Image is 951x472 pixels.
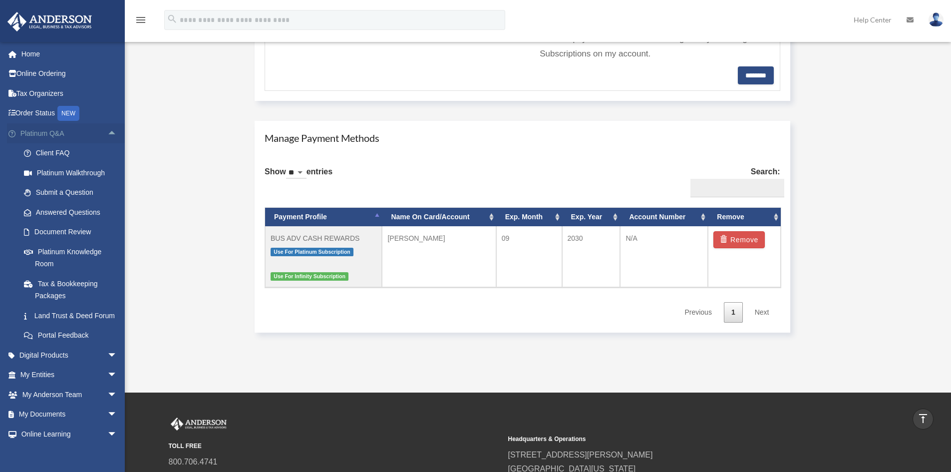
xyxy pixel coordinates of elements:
[7,83,132,103] a: Tax Organizers
[107,123,127,144] span: arrow_drop_up
[265,208,382,226] th: Payment Profile: activate to sort column descending
[271,272,348,281] span: Use For Infinity Subscription
[496,226,562,288] td: 09
[508,434,841,445] small: Headquarters & Operations
[14,143,132,163] a: Client FAQ
[382,208,496,226] th: Name On Card/Account: activate to sort column ascending
[917,413,929,425] i: vertical_align_top
[135,17,147,26] a: menu
[107,385,127,405] span: arrow_drop_down
[7,385,132,405] a: My Anderson Teamarrow_drop_down
[690,179,784,198] input: Search:
[107,345,127,366] span: arrow_drop_down
[620,208,708,226] th: Account Number: activate to sort column ascending
[7,64,132,84] a: Online Ordering
[14,274,132,306] a: Tax & Bookkeeping Packages
[7,345,132,365] a: Digital Productsarrow_drop_down
[747,302,777,323] a: Next
[7,365,132,385] a: My Entitiesarrow_drop_down
[14,183,132,203] a: Submit a Question
[530,31,766,61] label: Use this payment method for recurring Infinity Investing Subscriptions on my account.
[724,302,743,323] a: 1
[107,405,127,425] span: arrow_drop_down
[14,222,132,242] a: Document Review
[271,248,353,256] span: Use For Platinum Subscription
[7,424,132,444] a: Online Learningarrow_drop_down
[562,226,621,288] td: 2030
[713,231,765,248] button: Remove
[265,226,382,288] td: BUS ADV CASH REWARDS
[929,12,944,27] img: User Pic
[496,208,562,226] th: Exp. Month: activate to sort column ascending
[286,167,307,179] select: Showentries
[14,202,132,222] a: Answered Questions
[14,163,132,183] a: Platinum Walkthrough
[14,326,132,346] a: Portal Feedback
[620,226,708,288] td: N/A
[677,302,719,323] a: Previous
[14,242,132,274] a: Platinum Knowledge Room
[7,405,132,425] a: My Documentsarrow_drop_down
[562,208,621,226] th: Exp. Year: activate to sort column ascending
[265,131,780,145] h4: Manage Payment Methods
[265,165,332,189] label: Show entries
[135,14,147,26] i: menu
[169,441,501,452] small: TOLL FREE
[4,12,95,31] img: Anderson Advisors Platinum Portal
[57,106,79,121] div: NEW
[7,44,132,64] a: Home
[14,306,132,326] a: Land Trust & Deed Forum
[169,418,229,431] img: Anderson Advisors Platinum Portal
[7,123,132,143] a: Platinum Q&Aarrow_drop_up
[913,409,934,430] a: vertical_align_top
[169,458,218,466] a: 800.706.4741
[167,13,178,24] i: search
[107,365,127,386] span: arrow_drop_down
[107,424,127,445] span: arrow_drop_down
[508,451,653,459] a: [STREET_ADDRESS][PERSON_NAME]
[7,103,132,124] a: Order StatusNEW
[382,226,496,288] td: [PERSON_NAME]
[708,208,780,226] th: Remove: activate to sort column ascending
[686,165,780,198] label: Search:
